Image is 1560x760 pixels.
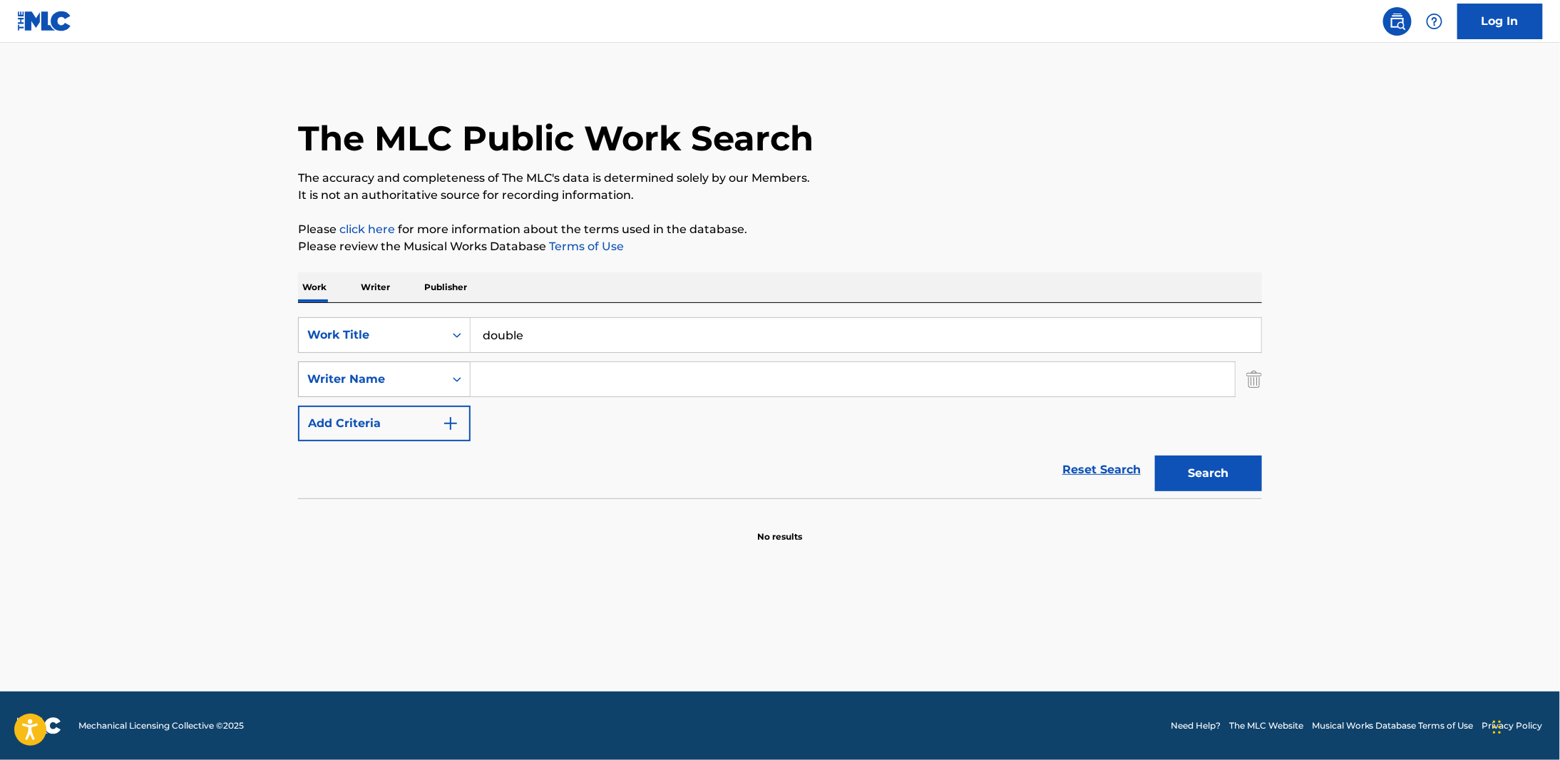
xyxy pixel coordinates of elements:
[1312,719,1474,732] a: Musical Works Database Terms of Use
[758,513,803,543] p: No results
[298,317,1262,498] form: Search Form
[307,371,436,388] div: Writer Name
[298,238,1262,255] p: Please review the Musical Works Database
[298,117,814,160] h1: The MLC Public Work Search
[1489,692,1560,760] iframe: Chat Widget
[442,415,459,432] img: 9d2ae6d4665cec9f34b9.svg
[1383,7,1412,36] a: Public Search
[298,187,1262,204] p: It is not an authoritative source for recording information.
[420,272,471,302] p: Publisher
[307,327,436,344] div: Work Title
[17,11,72,31] img: MLC Logo
[298,272,331,302] p: Work
[78,719,244,732] span: Mechanical Licensing Collective © 2025
[1229,719,1303,732] a: The MLC Website
[1246,361,1262,397] img: Delete Criterion
[1171,719,1221,732] a: Need Help?
[1055,454,1148,486] a: Reset Search
[17,717,61,734] img: logo
[1493,706,1502,749] div: Drag
[546,240,624,253] a: Terms of Use
[1482,719,1543,732] a: Privacy Policy
[356,272,394,302] p: Writer
[1420,7,1449,36] div: Help
[298,406,471,441] button: Add Criteria
[1426,13,1443,30] img: help
[1457,4,1543,39] a: Log In
[1155,456,1262,491] button: Search
[1389,13,1406,30] img: search
[298,221,1262,238] p: Please for more information about the terms used in the database.
[339,222,395,236] a: click here
[298,170,1262,187] p: The accuracy and completeness of The MLC's data is determined solely by our Members.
